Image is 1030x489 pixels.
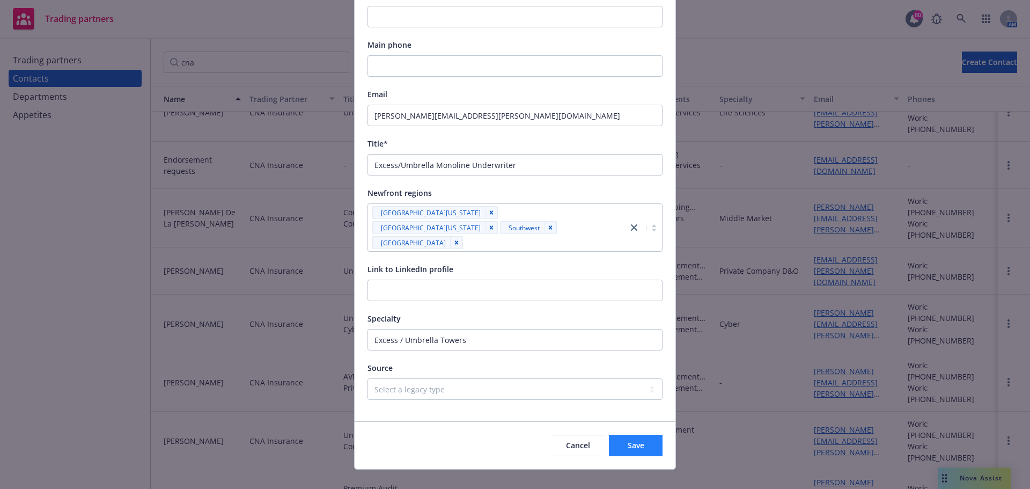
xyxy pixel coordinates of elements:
div: Remove [object Object] [544,221,557,234]
div: Remove [object Object] [485,221,498,234]
span: Link to LinkedIn profile [367,264,453,274]
span: [GEOGRAPHIC_DATA][US_STATE] [381,222,481,233]
button: Cancel [551,435,605,456]
div: Remove [object Object] [485,206,498,219]
span: [GEOGRAPHIC_DATA][US_STATE] [377,207,481,218]
span: Save [628,440,644,450]
span: Southwest [509,222,540,233]
span: Email [367,89,387,99]
span: Cancel [566,440,590,450]
span: Title* [367,138,388,149]
span: Source [367,363,393,373]
span: Specialty [367,313,401,324]
span: Main phone [367,40,411,50]
span: [GEOGRAPHIC_DATA] [377,237,446,249]
span: Newfront regions [367,188,432,198]
div: Remove [object Object] [450,236,463,249]
button: Save [609,435,663,456]
a: close [628,221,641,234]
span: [GEOGRAPHIC_DATA][US_STATE] [377,222,481,233]
span: Southwest [504,222,540,233]
span: [GEOGRAPHIC_DATA] [381,237,446,249]
span: [GEOGRAPHIC_DATA][US_STATE] [381,207,481,218]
